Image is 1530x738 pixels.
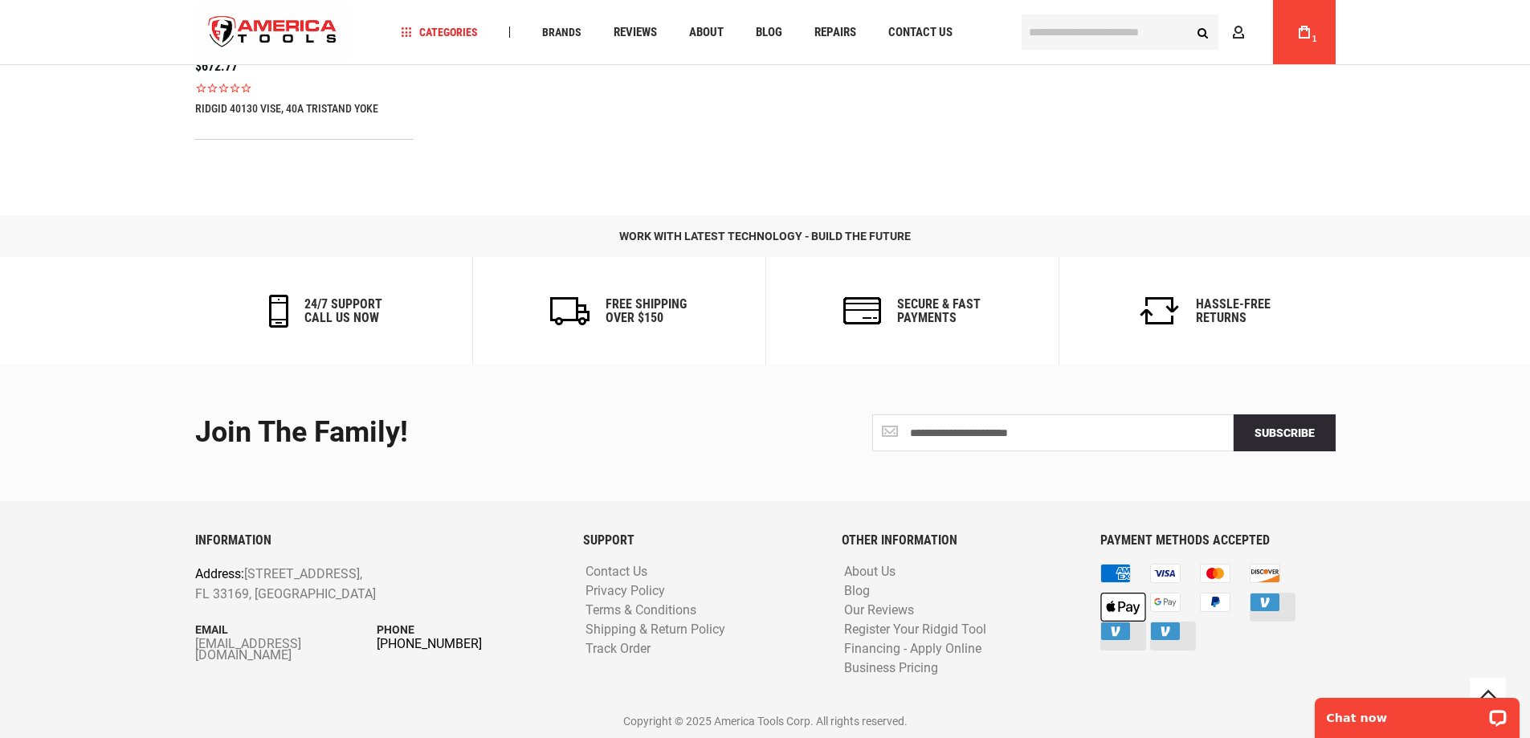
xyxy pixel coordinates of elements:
[401,27,478,38] span: Categories
[840,565,900,580] a: About Us
[195,59,238,74] span: $672.77
[1188,17,1218,47] button: Search
[840,603,918,618] a: Our Reviews
[195,82,414,94] span: Rated 0.0 out of 5 stars 0 reviews
[581,642,655,657] a: Track Order
[840,584,874,599] a: Blog
[749,22,789,43] a: Blog
[535,22,589,43] a: Brands
[581,622,729,638] a: Shipping & Return Policy
[1304,687,1530,738] iframe: LiveChat chat widget
[195,712,1336,730] p: Copyright © 2025 America Tools Corp. All rights reserved.
[195,2,351,63] img: America Tools
[614,27,657,39] span: Reviews
[842,533,1076,548] h6: OTHER INFORMATION
[840,622,990,638] a: Register Your Ridgid Tool
[1100,533,1335,548] h6: PAYMENT METHODS ACCEPTED
[394,22,485,43] a: Categories
[195,566,244,581] span: Address:
[840,661,942,676] a: Business Pricing
[195,638,377,661] a: [EMAIL_ADDRESS][DOMAIN_NAME]
[1234,414,1336,451] button: Subscribe
[1196,297,1271,325] h6: Hassle-Free Returns
[1312,35,1317,43] span: 1
[840,642,985,657] a: Financing - Apply Online
[814,27,856,39] span: Repairs
[807,22,863,43] a: Repairs
[581,584,669,599] a: Privacy Policy
[304,297,382,325] h6: 24/7 support call us now
[195,533,559,548] h6: INFORMATION
[195,2,351,63] a: store logo
[195,102,414,115] a: RIDGID 40130 VISE, 40A TRISTAND YOKE
[377,621,559,638] p: Phone
[195,621,377,638] p: Email
[195,417,753,449] div: Join the Family!
[689,27,724,39] span: About
[377,638,559,650] a: [PHONE_NUMBER]
[682,22,731,43] a: About
[756,27,782,39] span: Blog
[606,22,664,43] a: Reviews
[583,533,818,548] h6: SUPPORT
[195,564,487,605] p: [STREET_ADDRESS], FL 33169, [GEOGRAPHIC_DATA]
[888,27,953,39] span: Contact Us
[897,297,981,325] h6: secure & fast payments
[606,297,687,325] h6: Free Shipping Over $150
[581,565,651,580] a: Contact Us
[1255,426,1315,439] span: Subscribe
[542,27,581,38] span: Brands
[581,603,700,618] a: Terms & Conditions
[881,22,960,43] a: Contact Us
